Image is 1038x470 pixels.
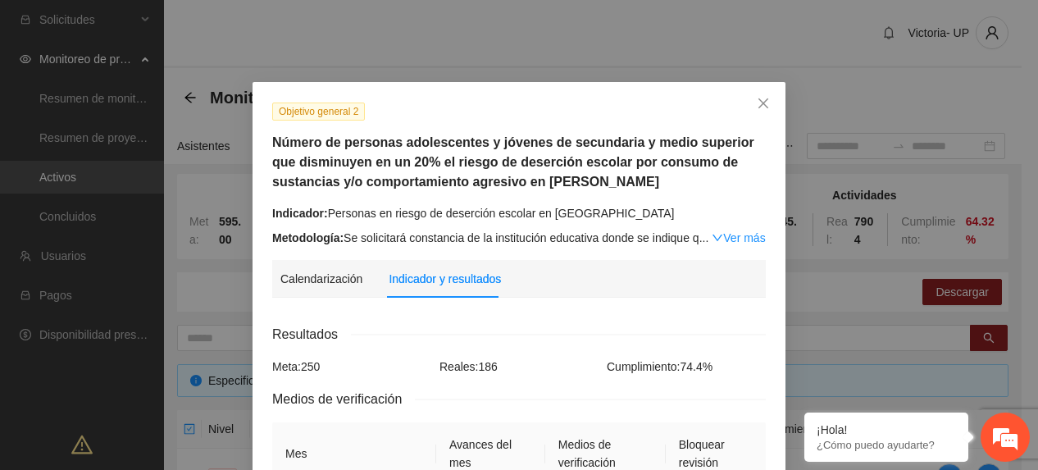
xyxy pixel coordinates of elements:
div: ¡Hola! [817,423,956,436]
span: ... [699,231,709,244]
div: Personas en riesgo de deserción escolar en [GEOGRAPHIC_DATA] [272,204,766,222]
span: Reales: 186 [439,360,498,373]
p: ¿Cómo puedo ayudarte? [817,439,956,451]
span: Objetivo general 2 [272,103,365,121]
div: Se solicitará constancia de la institución educativa donde se indique q [272,229,766,247]
span: close [757,97,770,110]
span: down [712,232,723,244]
strong: Indicador: [272,207,328,220]
span: Resultados [272,324,351,345]
div: Meta: 250 [268,358,435,376]
span: Medios de verificación [272,389,415,409]
div: Indicador y resultados [389,270,501,288]
a: Expand [712,231,765,244]
div: Cumplimiento: 74.4 % [603,358,770,376]
h5: Número de personas adolescentes y jóvenes de secundaria y medio superior que disminuyen en un 20%... [272,133,766,192]
button: Close [741,82,785,126]
strong: Metodología: [272,231,344,244]
div: Calendarización [280,270,362,288]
